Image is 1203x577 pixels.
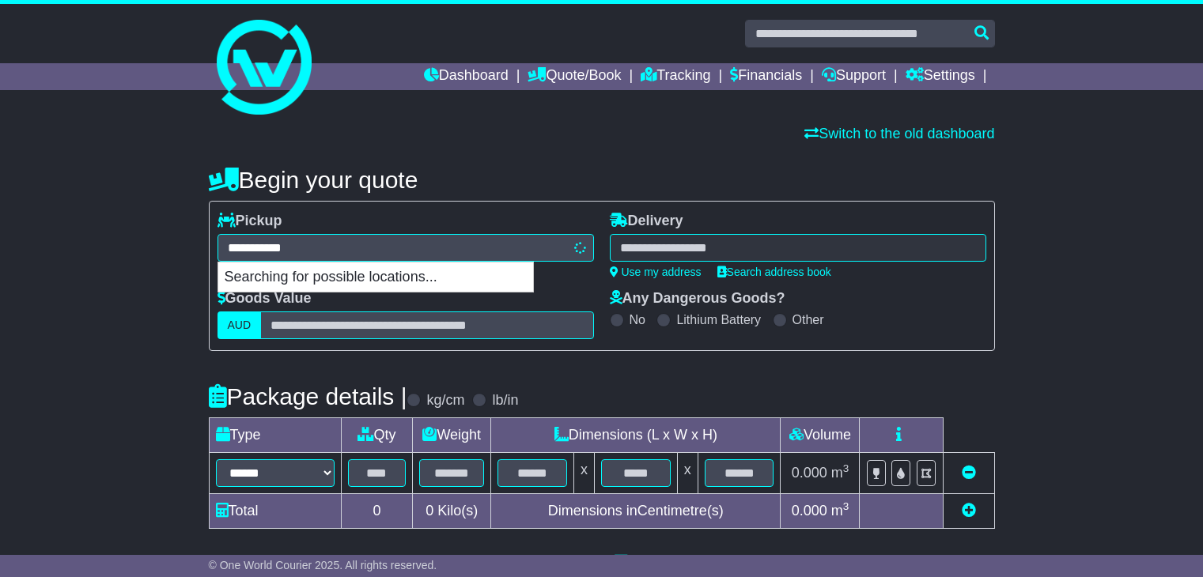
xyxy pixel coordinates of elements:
a: Tracking [641,63,710,90]
a: Settings [906,63,975,90]
p: Searching for possible locations... [218,262,533,292]
label: AUD [218,311,262,339]
h4: Package details | [209,383,407,409]
a: Financials [730,63,802,90]
span: 0.000 [792,503,827,519]
typeahead: Please provide city [218,234,594,262]
td: Type [209,418,341,453]
td: x [573,453,594,494]
a: Quote/Book [528,63,621,90]
span: © One World Courier 2025. All rights reserved. [209,559,437,571]
td: Kilo(s) [413,494,491,529]
a: Use my address [610,266,702,278]
label: Pickup [218,213,282,230]
label: Other [793,312,824,327]
span: 0.000 [792,465,827,481]
label: No [630,312,645,327]
span: m [831,503,849,519]
span: m [831,465,849,481]
td: Total [209,494,341,529]
td: Weight [413,418,491,453]
td: x [677,453,698,494]
label: Goods Value [218,290,312,307]
h4: Begin your quote [209,167,995,193]
td: 0 [341,494,413,529]
label: lb/in [492,392,518,409]
td: Dimensions in Centimetre(s) [491,494,781,529]
a: Search address book [717,266,831,278]
sup: 3 [843,500,849,512]
a: Remove this item [962,465,976,481]
td: Qty [341,418,413,453]
a: Support [822,63,886,90]
span: 0 [426,503,433,519]
label: Delivery [610,213,683,230]
a: Switch to the old dashboard [804,126,994,141]
a: Add new item [962,503,976,519]
label: Lithium Battery [676,312,761,327]
sup: 3 [843,462,849,474]
a: Dashboard [424,63,509,90]
td: Volume [781,418,860,453]
td: Dimensions (L x W x H) [491,418,781,453]
label: Any Dangerous Goods? [610,290,785,307]
label: kg/cm [426,392,464,409]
